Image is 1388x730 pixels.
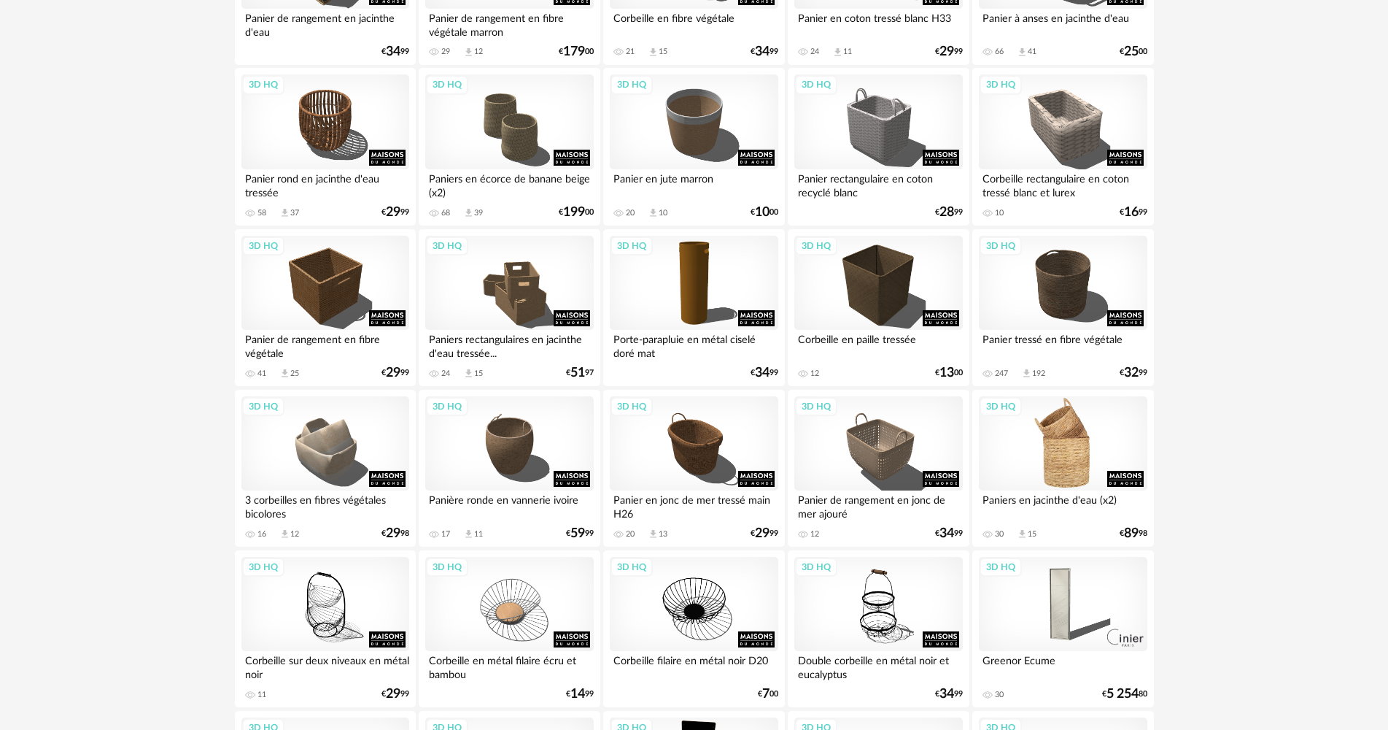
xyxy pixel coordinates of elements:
[441,208,450,218] div: 68
[426,397,468,416] div: 3D HQ
[290,208,299,218] div: 37
[279,207,290,218] span: Download icon
[648,47,659,58] span: Download icon
[419,390,600,547] a: 3D HQ Panière ronde en vannerie ivoire 17 Download icon 11 €5999
[979,491,1147,520] div: Paniers en jacinthe d'eau (x2)
[659,208,667,218] div: 10
[279,368,290,379] span: Download icon
[755,47,769,57] span: 34
[788,390,969,547] a: 3D HQ Panier de rangement en jonc de mer ajouré 12 €3499
[386,47,400,57] span: 34
[995,529,1004,539] div: 30
[386,368,400,378] span: 29
[257,690,266,700] div: 11
[1124,368,1139,378] span: 32
[794,491,962,520] div: Panier de rangement en jonc de mer ajouré
[935,47,963,57] div: € 99
[426,237,468,255] div: 3D HQ
[1120,47,1147,57] div: € 00
[795,237,837,255] div: 3D HQ
[386,207,400,218] span: 29
[242,558,284,577] div: 3D HQ
[1032,369,1045,379] div: 192
[610,9,778,38] div: Corbeille en fibre végétale
[386,689,400,699] span: 29
[995,690,1004,700] div: 30
[566,689,594,699] div: € 99
[972,68,1153,226] a: 3D HQ Corbeille rectangulaire en coton tressé blanc et lurex 10 €1699
[419,550,600,708] a: 3D HQ Corbeille en métal filaire écru et bambou €1499
[603,550,784,708] a: 3D HQ Corbeille filaire en métal noir D20 €700
[441,47,450,57] div: 29
[1106,689,1139,699] span: 5 254
[972,550,1153,708] a: 3D HQ Greenor Ecume 30 €5 25480
[235,390,416,547] a: 3D HQ 3 corbeilles en fibres végétales bicolores 16 Download icon 12 €2998
[979,169,1147,199] div: Corbeille rectangulaire en coton tressé blanc et lurex
[939,368,954,378] span: 13
[1021,368,1032,379] span: Download icon
[995,208,1004,218] div: 10
[463,207,474,218] span: Download icon
[425,330,593,359] div: Paniers rectangulaires en jacinthe d'eau tressée...
[279,529,290,539] span: Download icon
[843,47,852,57] div: 11
[755,529,769,539] span: 29
[794,9,962,38] div: Panier en coton tressé blanc H33
[559,47,594,57] div: € 00
[935,529,963,539] div: € 99
[241,330,409,359] div: Panier de rangement en fibre végétale
[474,369,483,379] div: 15
[563,47,585,57] span: 179
[474,208,483,218] div: 39
[1028,47,1036,57] div: 41
[939,47,954,57] span: 29
[935,368,963,378] div: € 00
[235,550,416,708] a: 3D HQ Corbeille sur deux niveaux en métal noir 11 €2999
[426,75,468,94] div: 3D HQ
[648,529,659,539] span: Download icon
[626,529,635,539] div: 20
[995,369,1008,379] div: 247
[939,207,954,218] span: 28
[463,368,474,379] span: Download icon
[939,529,954,539] span: 34
[794,330,962,359] div: Corbeille en paille tressée
[242,397,284,416] div: 3D HQ
[980,237,1022,255] div: 3D HQ
[426,558,468,577] div: 3D HQ
[386,529,400,539] span: 29
[563,207,585,218] span: 199
[235,68,416,226] a: 3D HQ Panier rond en jacinthe d'eau tressée 58 Download icon 37 €2999
[241,169,409,199] div: Panier rond en jacinthe d'eau tressée
[810,529,819,539] div: 12
[1124,207,1139,218] span: 16
[610,75,653,94] div: 3D HQ
[419,68,600,226] a: 3D HQ Paniers en écorce de banane beige (x2) 68 Download icon 39 €19900
[566,368,594,378] div: € 97
[1017,529,1028,539] span: Download icon
[1028,529,1036,539] div: 15
[979,9,1147,38] div: Panier à anses en jacinthe d'eau
[570,368,585,378] span: 51
[290,529,299,539] div: 12
[257,529,266,539] div: 16
[751,47,778,57] div: € 99
[972,390,1153,547] a: 3D HQ Paniers en jacinthe d'eau (x2) 30 Download icon 15 €8998
[610,330,778,359] div: Porte-parapluie en métal ciselé doré mat
[995,47,1004,57] div: 66
[626,208,635,218] div: 20
[979,651,1147,680] div: Greenor Ecume
[610,169,778,199] div: Panier en jute marron
[566,529,594,539] div: € 99
[610,491,778,520] div: Panier en jonc de mer tressé main H26
[419,229,600,387] a: 3D HQ Paniers rectangulaires en jacinthe d'eau tressée... 24 Download icon 15 €5197
[1120,529,1147,539] div: € 98
[381,689,409,699] div: € 99
[603,229,784,387] a: 3D HQ Porte-parapluie en métal ciselé doré mat €3499
[659,529,667,539] div: 13
[241,651,409,680] div: Corbeille sur deux niveaux en métal noir
[559,207,594,218] div: € 00
[1120,368,1147,378] div: € 99
[257,208,266,218] div: 58
[1124,529,1139,539] span: 89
